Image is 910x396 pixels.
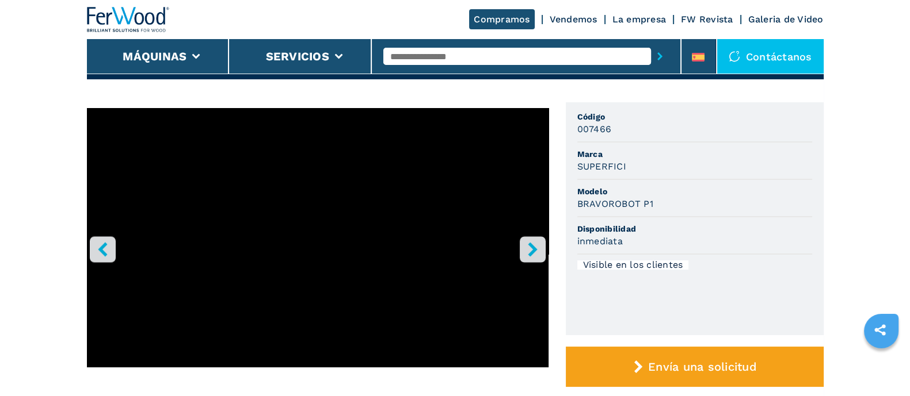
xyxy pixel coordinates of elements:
[612,14,667,25] a: La empresa
[90,236,116,262] button: left-button
[717,39,824,74] div: Contáctanos
[866,316,894,344] a: sharethis
[577,111,812,122] span: Código
[681,14,733,25] a: FW Revista
[87,108,549,367] iframe: Linea di Verniciatura in azione - SUPERFICI - BRAVOROBOT P1 - Ferwoodgroup - 007466
[577,197,653,210] h3: BRAVOROBOT P1
[266,49,329,63] button: Servicios
[566,347,824,387] button: Envía una solicitud
[577,160,626,173] h3: SUPERFICI
[648,360,757,374] span: Envía una solicitud
[87,108,549,387] div: Go to Slide 1
[550,14,597,25] a: Vendemos
[577,260,689,270] div: Visible en los clientes
[87,7,170,32] img: Ferwood
[729,51,740,62] img: Contáctanos
[577,122,612,136] h3: 007466
[520,236,546,262] button: right-button
[577,186,812,197] span: Modelo
[577,223,812,234] span: Disponibilidad
[651,43,669,70] button: submit-button
[469,9,534,29] a: Compramos
[577,234,623,248] h3: inmediata
[123,49,186,63] button: Máquinas
[577,148,812,160] span: Marca
[748,14,824,25] a: Galeria de Video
